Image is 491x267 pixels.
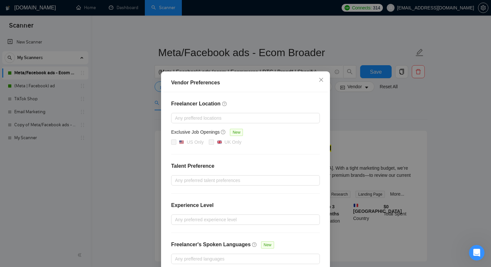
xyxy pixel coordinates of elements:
[230,129,243,136] span: New
[312,71,330,89] button: Close
[252,242,257,247] span: question-circle
[187,139,204,146] div: US Only
[171,128,220,136] h5: Exclusive Job Openings
[319,77,324,82] span: close
[171,100,320,108] h4: Freelancer Location
[261,241,274,249] span: New
[171,201,214,209] h4: Experience Level
[179,140,184,144] img: 🇺🇸
[217,140,222,144] img: 🇬🇧
[171,79,320,87] div: Vendor Preferences
[469,245,485,261] iframe: Intercom live chat
[221,129,226,135] span: question-circle
[171,241,251,249] h4: Freelancer's Spoken Languages
[224,139,241,146] div: UK Only
[171,162,320,170] h4: Talent Preference
[222,101,227,106] span: question-circle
